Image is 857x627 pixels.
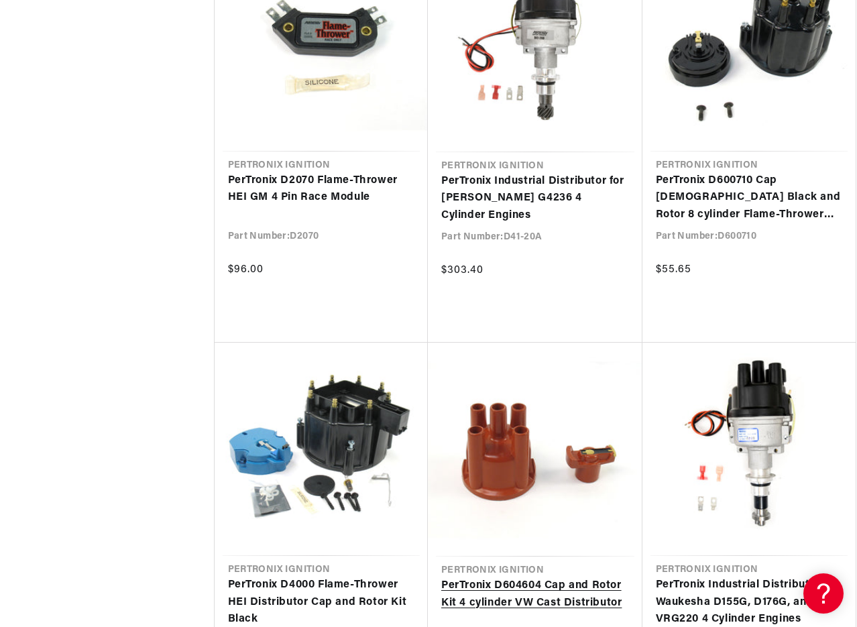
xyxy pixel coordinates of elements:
[656,172,843,224] a: PerTronix D600710 Cap [DEMOGRAPHIC_DATA] Black and Rotor 8 cylinder Flame-Thrower Billet Distributor
[441,173,629,225] a: PerTronix Industrial Distributor for [PERSON_NAME] G4236 4 Cylinder Engines
[228,172,415,207] a: PerTronix D2070 Flame-Thrower HEI GM 4 Pin Race Module
[441,577,629,612] a: PerTronix D604604 Cap and Rotor Kit 4 cylinder VW Cast Distributor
